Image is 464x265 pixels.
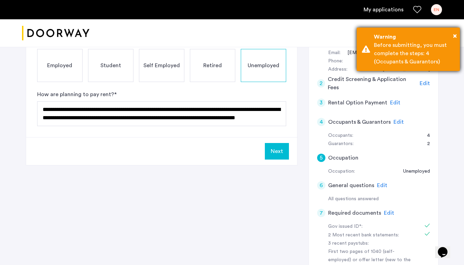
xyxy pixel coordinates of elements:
[374,33,455,41] div: Warning
[143,61,180,70] span: Self Employed
[328,209,381,217] h5: Required documents
[390,100,400,105] span: Edit
[317,181,325,190] div: 6
[328,223,415,231] div: Gov issued ID*:
[435,237,457,258] iframe: chat widget
[420,140,430,148] div: 2
[384,210,394,216] span: Edit
[22,20,89,46] img: logo
[317,118,325,126] div: 4
[328,99,387,107] h5: Rental Option Payment
[328,181,374,190] h5: General questions
[203,61,222,70] span: Retired
[328,231,415,239] div: 2 Most recent bank statements:
[393,119,404,125] span: Edit
[248,61,279,70] span: Unemployed
[22,20,89,46] a: Cazamio logo
[328,57,343,65] div: Phone:
[328,49,341,57] div: Email:
[328,118,391,126] h5: Occupants & Guarantors
[328,75,417,92] h5: Credit Screening & Application Fees
[453,32,457,39] span: ×
[265,143,289,160] button: Next
[317,99,325,107] div: 3
[37,90,117,99] label: How are planning to pay rent? *
[100,61,121,70] span: Student
[431,4,442,15] div: EN
[328,239,415,248] div: 3 recent paystubs:
[328,65,347,74] div: Address:
[396,167,430,176] div: Unemployed
[341,49,430,57] div: wileyneva@gmail.com
[328,140,354,148] div: Guarantors:
[413,6,421,14] a: Favorites
[420,132,430,140] div: 4
[47,61,72,70] span: Employed
[328,195,430,203] div: All questions answered
[328,132,353,140] div: Occupants:
[377,183,387,188] span: Edit
[328,154,358,162] h5: Occupation
[317,79,325,88] div: 2
[420,81,430,86] span: Edit
[453,31,457,41] button: Close
[317,209,325,217] div: 7
[317,154,325,162] div: 5
[374,41,455,66] div: Before submitting, you must complete the steps: 4 (Occupants & Guarantors)
[328,167,355,176] div: Occupation:
[364,6,403,14] a: My application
